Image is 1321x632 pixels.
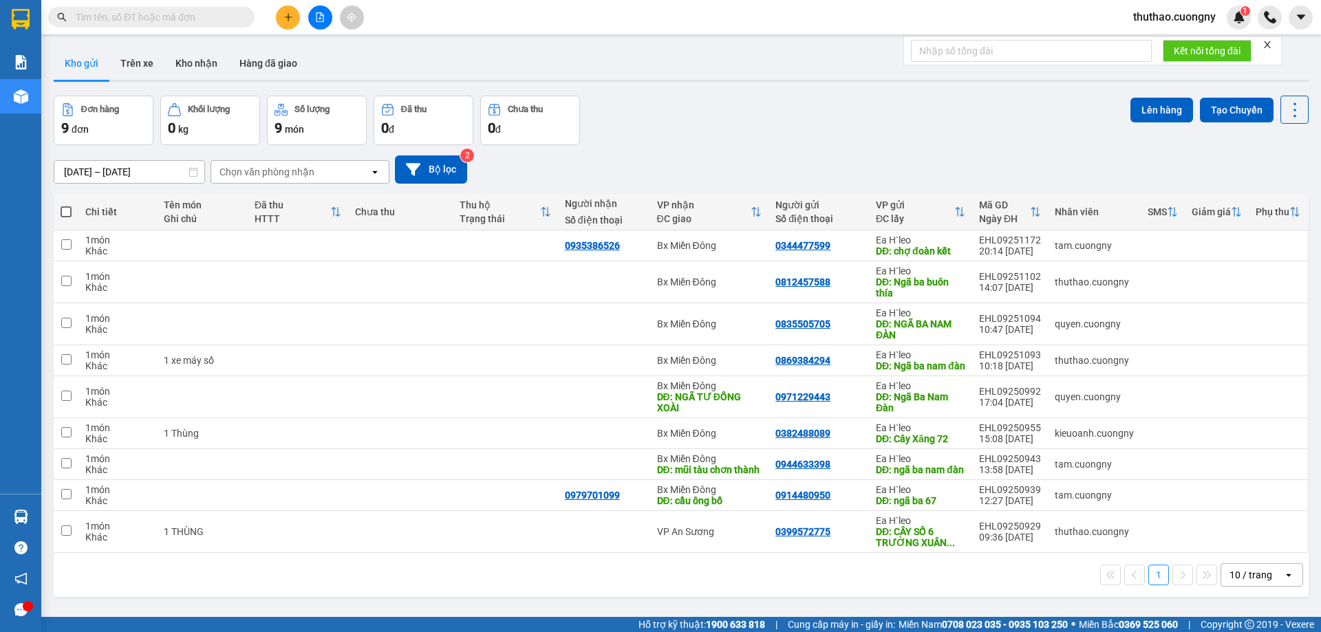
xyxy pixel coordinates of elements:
div: EHL09250929 [979,521,1041,532]
span: ⚪️ [1071,622,1075,627]
th: Toggle SortBy [1141,194,1185,230]
div: 1 xe máy số [164,355,241,366]
button: plus [276,6,300,30]
th: Toggle SortBy [248,194,348,230]
th: Toggle SortBy [1249,194,1307,230]
div: Số điện thoại [775,213,862,224]
div: Ea H`leo [876,349,965,360]
sup: 1 [1241,6,1250,16]
button: Lên hàng [1130,98,1193,122]
span: Cung cấp máy in - giấy in: [788,617,895,632]
div: Trạng thái [460,213,539,224]
div: Giảm giá [1192,206,1231,217]
span: kg [178,124,189,135]
div: tam.cuongny [1055,490,1134,501]
button: file-add [308,6,332,30]
div: Bx Miền Đông [657,318,762,329]
span: Miền Nam [899,617,1068,632]
div: 0979701099 [565,490,620,501]
div: Đã thu [255,199,330,210]
input: Select a date range. [54,161,204,183]
div: EHL09251093 [979,349,1041,360]
span: đơn [72,124,89,135]
div: 1 món [85,422,150,433]
div: 1 món [85,521,150,532]
div: Chưa thu [355,206,446,217]
span: search [57,12,67,22]
div: 1 món [85,313,150,324]
span: caret-down [1295,11,1307,23]
div: Ea H`leo [876,265,965,276]
div: EHL09251172 [979,235,1041,246]
button: Tạo Chuyến [1200,98,1274,122]
div: 13:58 [DATE] [979,464,1041,475]
strong: 1900 633 818 [706,619,765,630]
div: DĐ: Ngã ba buôn thía [876,276,965,298]
div: Khác [85,246,150,257]
strong: 0708 023 035 - 0935 103 250 [942,619,1068,630]
img: phone-icon [1264,11,1276,23]
div: Khác [85,495,150,506]
button: Kho nhận [164,47,228,80]
div: Ngày ĐH [979,213,1030,224]
div: Ea H`leo [876,484,965,495]
div: DĐ: NGÃ TƯ ĐỒNG XOÀI [657,391,762,413]
div: Đã thu [401,105,427,114]
div: 0869384294 [775,355,830,366]
span: | [1188,617,1190,632]
div: Chi tiết [85,206,150,217]
span: plus [283,12,293,22]
span: 9 [61,120,69,136]
input: Nhập số tổng đài [911,40,1152,62]
div: DĐ: Ngã Ba Nam Đàn [876,391,965,413]
div: DĐ: mũi tàu chơn thành [657,464,762,475]
span: copyright [1245,620,1254,629]
div: 0971229443 [775,391,830,402]
button: 1 [1148,565,1169,585]
div: Mã GD [979,199,1030,210]
div: Người nhận [565,198,643,209]
div: DĐ: ngã ba 67 [876,495,965,506]
div: 1 món [85,271,150,282]
div: 1 THÙNG [164,526,241,537]
div: DĐ: CÂY SỐ 6 TRƯỜNG XUÂN ĐẮK SONG [876,526,965,548]
div: 0935386526 [565,240,620,251]
div: EHL09251094 [979,313,1041,324]
button: Hàng đã giao [228,47,308,80]
div: quyen.cuongny [1055,391,1134,402]
th: Toggle SortBy [453,194,557,230]
div: Tên món [164,199,241,210]
div: Số lượng [294,105,330,114]
div: Ea H`leo [876,235,965,246]
svg: open [1283,569,1294,580]
div: Khác [85,397,150,408]
div: 15:08 [DATE] [979,433,1041,444]
div: Số điện thoại [565,215,643,226]
span: đ [389,124,394,135]
div: EHL09250939 [979,484,1041,495]
div: 20:14 [DATE] [979,246,1041,257]
div: DĐ: ngã ba nam đàn [876,464,965,475]
sup: 2 [460,149,474,162]
div: Bx Miền Đông [657,453,762,464]
div: Khác [85,360,150,371]
div: 12:27 [DATE] [979,495,1041,506]
span: | [775,617,777,632]
div: 1 món [85,349,150,360]
div: 17:04 [DATE] [979,397,1041,408]
div: tam.cuongny [1055,459,1134,470]
div: 1 món [85,484,150,495]
div: Ea H`leo [876,307,965,318]
div: Khác [85,433,150,444]
button: Khối lượng0kg [160,96,260,145]
div: Bx Miền Đông [657,240,762,251]
input: Tìm tên, số ĐT hoặc mã đơn [76,10,238,25]
span: Kết nối tổng đài [1174,43,1241,58]
span: 0 [488,120,495,136]
div: ĐC giao [657,213,751,224]
div: Ea H`leo [876,515,965,526]
div: Khác [85,532,150,543]
button: Kho gửi [54,47,109,80]
div: 0399572775 [775,526,830,537]
th: Toggle SortBy [650,194,769,230]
